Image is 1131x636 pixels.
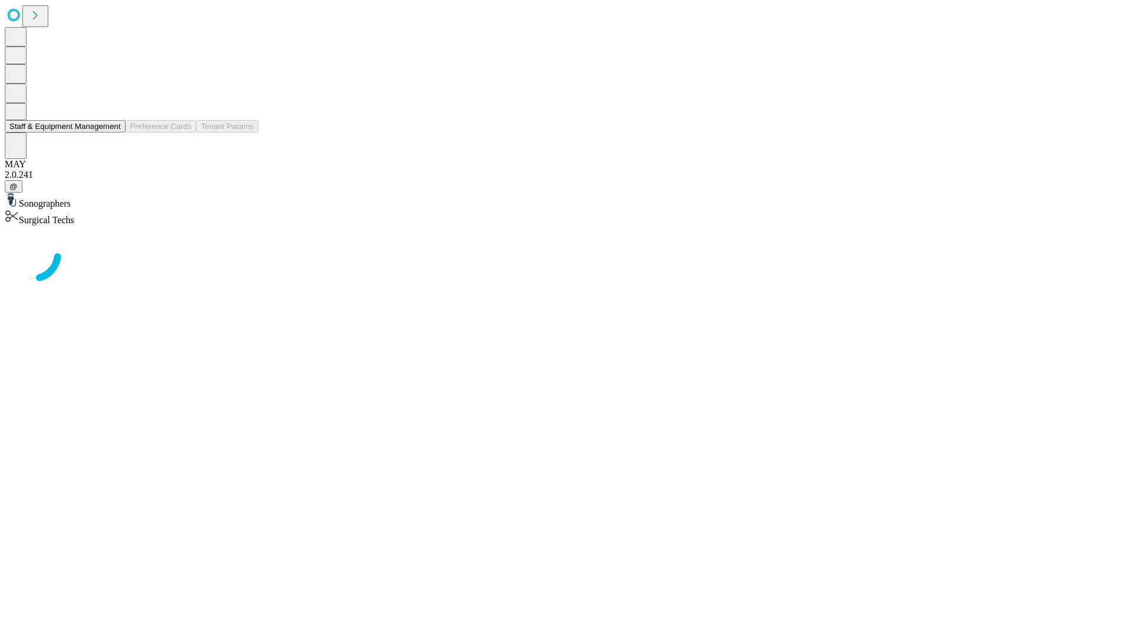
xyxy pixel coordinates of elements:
[5,170,1126,180] div: 2.0.241
[125,120,196,132] button: Preference Cards
[5,193,1126,209] div: Sonographers
[9,182,18,191] span: @
[196,120,259,132] button: Tenant Params
[5,209,1126,226] div: Surgical Techs
[5,120,125,132] button: Staff & Equipment Management
[5,159,1126,170] div: MAY
[5,180,22,193] button: @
